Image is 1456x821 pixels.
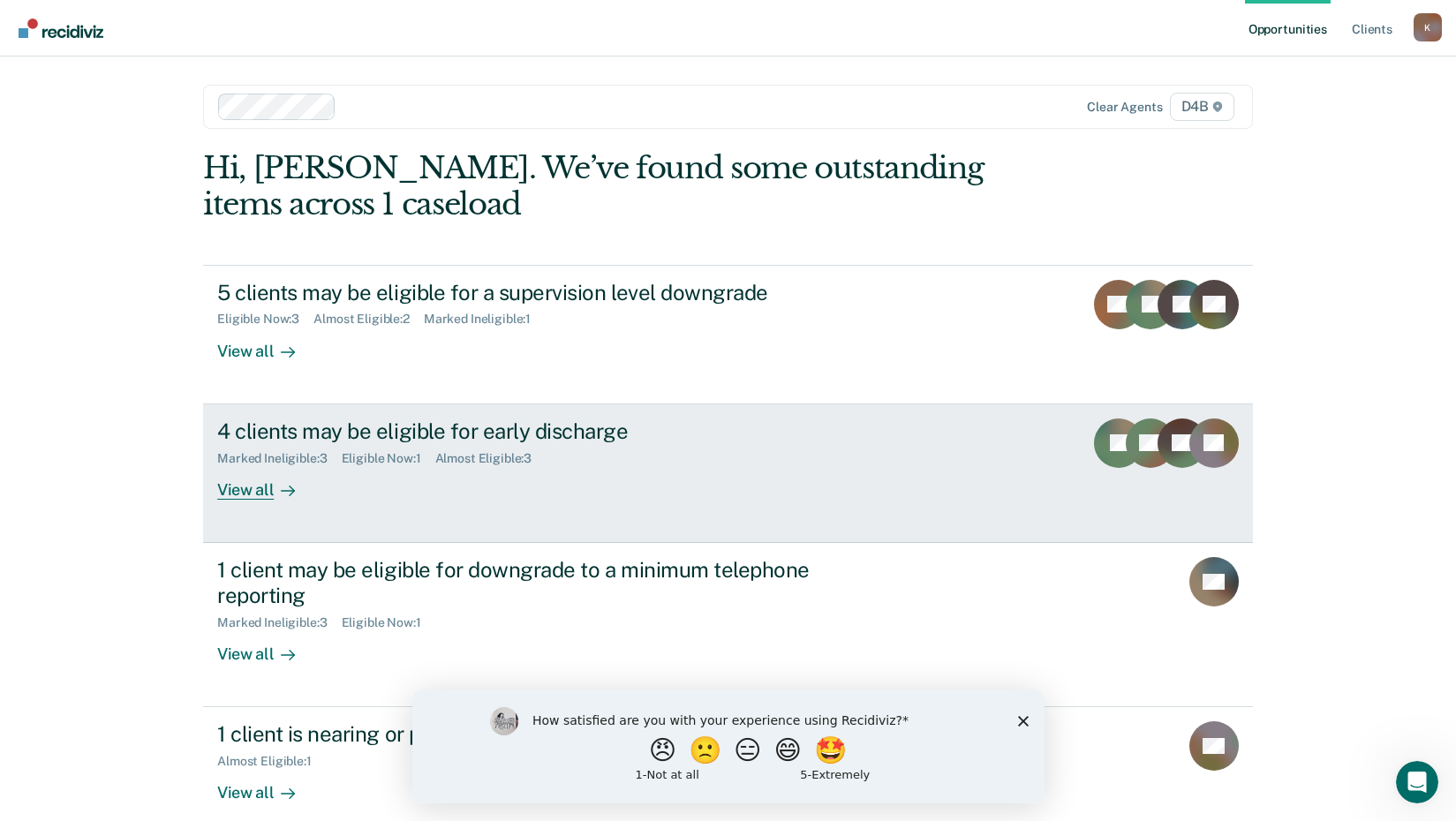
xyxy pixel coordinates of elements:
div: Hi, [PERSON_NAME]. We’ve found some outstanding items across 1 caseload [203,150,1043,222]
div: 4 clients may be eligible for early discharge [217,418,837,444]
a: 4 clients may be eligible for early dischargeMarked Ineligible:3Eligible Now:1Almost Eligible:3Vi... [203,404,1253,543]
div: Eligible Now : 1 [342,451,435,466]
div: K [1414,13,1442,41]
div: Marked Ineligible : 1 [424,312,545,327]
img: Recidiviz [19,19,103,38]
div: Almost Eligible : 1 [217,754,326,769]
div: View all [217,769,316,803]
a: 1 client may be eligible for downgrade to a minimum telephone reportingMarked Ineligible:3Eligibl... [203,543,1253,707]
div: Almost Eligible : 3 [435,451,547,466]
div: Clear agents [1087,100,1162,115]
a: 5 clients may be eligible for a supervision level downgradeEligible Now:3Almost Eligible:2Marked ... [203,265,1253,404]
button: Profile dropdown button [1414,13,1442,41]
div: Marked Ineligible : 3 [217,451,341,466]
div: 1 client may be eligible for downgrade to a minimum telephone reporting [217,557,837,608]
div: View all [217,327,316,361]
span: D4B [1170,93,1234,121]
div: Eligible Now : 3 [217,312,313,327]
div: Almost Eligible : 2 [313,312,424,327]
div: View all [217,629,316,664]
div: Marked Ineligible : 3 [217,615,341,630]
div: 5 clients may be eligible for a supervision level downgrade [217,280,837,305]
div: 1 client is nearing or past their full-term release date [217,721,837,747]
div: View all [217,465,316,500]
iframe: Intercom live chat [1396,761,1438,803]
div: Eligible Now : 1 [342,615,435,630]
iframe: Survey by Kim from Recidiviz [412,689,1045,803]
